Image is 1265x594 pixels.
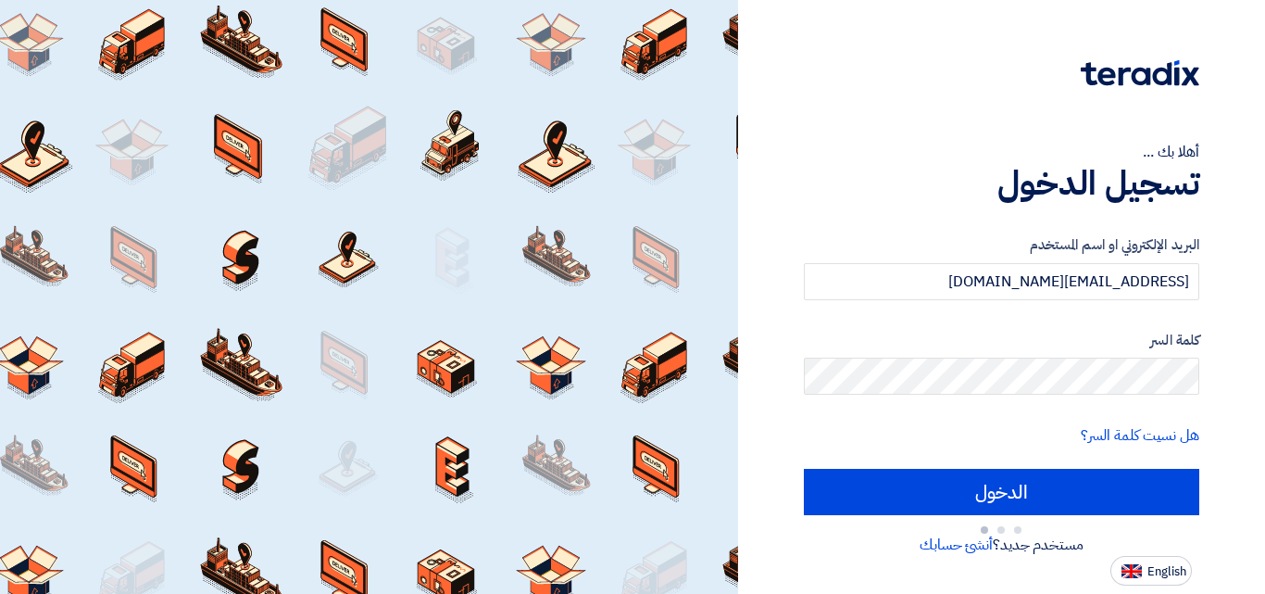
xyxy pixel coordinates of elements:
input: الدخول [804,469,1199,515]
div: مستخدم جديد؟ [804,534,1199,556]
div: أهلا بك ... [804,141,1199,163]
label: البريد الإلكتروني او اسم المستخدم [804,234,1199,256]
button: English [1110,556,1192,586]
a: أنشئ حسابك [920,534,993,556]
input: أدخل بريد العمل الإلكتروني او اسم المستخدم الخاص بك ... [804,263,1199,300]
span: English [1147,565,1186,578]
img: en-US.png [1121,564,1142,578]
img: Teradix logo [1081,60,1199,86]
a: هل نسيت كلمة السر؟ [1081,424,1199,447]
h1: تسجيل الدخول [804,163,1199,204]
label: كلمة السر [804,330,1199,351]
